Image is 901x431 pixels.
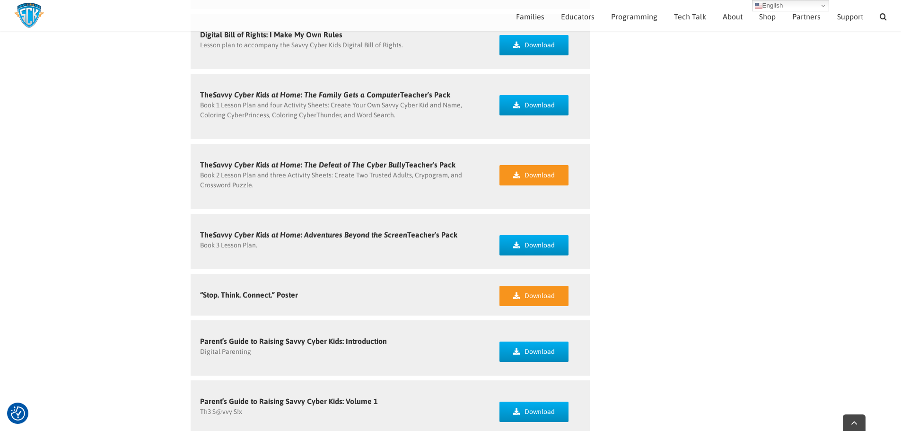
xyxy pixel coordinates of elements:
[837,13,863,20] span: Support
[200,397,481,405] h5: Parent’s Guide to Raising Savvy Cyber Kids: Volume 1
[499,402,569,422] a: Download
[200,100,481,120] p: Book 1 Lesson Plan and four Activity Sheets: Create Your Own Savvy Cyber Kid and Name, Coloring C...
[200,40,481,50] p: Lesson plan to accompany the Savvy Cyber Kids Digital Bill of Rights.
[200,240,481,250] p: Book 3 Lesson Plan.
[723,13,743,20] span: About
[499,95,569,115] a: Download
[525,241,555,249] span: Download
[499,165,569,185] a: Download
[200,31,481,38] h5: Digital Bill of Rights: I Make My Own Rules
[525,408,555,416] span: Download
[611,13,657,20] span: Programming
[525,171,555,179] span: Download
[213,90,400,99] em: Savvy Cyber Kids at Home: The Family Gets a Computer
[200,231,481,238] h5: The Teacher’s Pack
[759,13,776,20] span: Shop
[525,348,555,356] span: Download
[11,406,25,421] button: Consent Preferences
[499,342,569,362] a: Download
[525,292,555,300] span: Download
[516,13,544,20] span: Families
[792,13,821,20] span: Partners
[200,170,481,190] p: Book 2 Lesson Plan and three Activity Sheets: Create Two Trusted Adults, Crypogram, and Crossword...
[200,407,481,417] p: Th3 S@vvy S!x
[200,161,481,168] h5: The Teacher’s Pack
[561,13,595,20] span: Educators
[755,2,762,9] img: en
[499,35,569,55] a: Download
[525,101,555,109] span: Download
[11,406,25,421] img: Revisit consent button
[674,13,706,20] span: Tech Talk
[14,2,44,28] img: Savvy Cyber Kids Logo
[499,235,569,255] a: Download
[213,160,405,169] em: Savvy Cyber Kids at Home: The Defeat of The Cyber Bully
[200,291,481,299] h5: “Stop. Think. Connect.” Poster
[213,230,407,239] em: Savvy Cyber Kids at Home: Adventures Beyond the Screen
[499,286,569,306] a: Download
[200,91,481,98] h5: The Teacher’s Pack
[200,337,481,345] h5: Parent’s Guide to Raising Savvy Cyber Kids: Introduction
[200,347,481,357] p: Digital Parenting
[525,41,555,49] span: Download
